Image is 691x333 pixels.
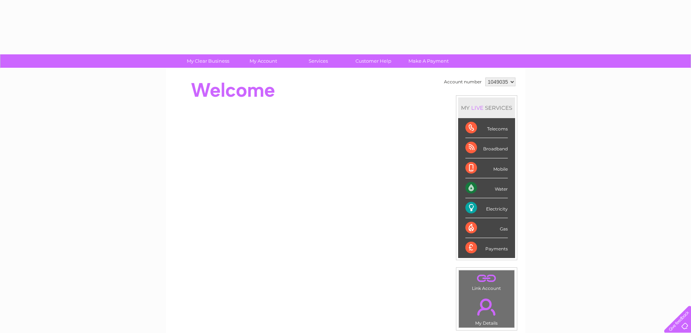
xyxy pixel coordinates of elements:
a: Services [288,54,348,68]
div: Telecoms [465,118,508,138]
td: Link Account [458,270,515,293]
div: Electricity [465,198,508,218]
a: . [461,294,513,320]
td: My Details [458,292,515,328]
a: Customer Help [344,54,403,68]
div: Mobile [465,158,508,178]
div: Broadband [465,138,508,158]
div: MY SERVICES [458,97,515,118]
a: My Clear Business [178,54,238,68]
a: My Account [233,54,293,68]
td: Account number [442,76,484,88]
a: Make A Payment [399,54,458,68]
div: Water [465,178,508,198]
div: LIVE [470,104,485,111]
div: Gas [465,218,508,238]
a: . [461,272,513,285]
div: Payments [465,238,508,258]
